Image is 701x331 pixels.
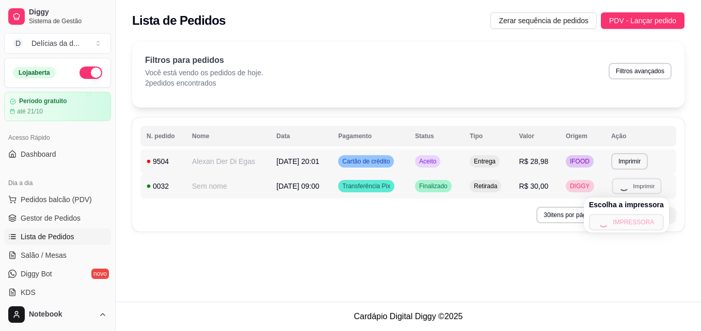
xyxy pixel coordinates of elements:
[147,181,180,191] div: 0032
[536,207,612,223] button: 30itens por página
[21,287,36,297] span: KDS
[116,302,701,331] footer: Cardápio Digital Diggy © 2025
[568,182,592,190] span: DIGGY
[17,107,43,115] article: até 21/10
[21,250,67,260] span: Salão / Mesas
[472,182,499,190] span: Retirada
[464,126,513,146] th: Tipo
[145,68,263,78] p: Você está vendo os pedidos de hoje.
[4,33,111,54] button: Select a team
[568,157,592,165] span: IFOOD
[29,17,107,25] span: Sistema de Gestão
[186,174,270,198] td: Sem nome
[79,67,102,79] button: Alterar Status
[4,175,111,191] div: Dia a dia
[140,126,186,146] th: N. pedido
[340,157,392,165] span: Cartão de crédito
[29,310,94,319] span: Notebook
[513,126,559,146] th: Valor
[560,126,605,146] th: Origem
[132,12,226,29] h2: Lista de Pedidos
[277,157,320,165] span: [DATE] 20:01
[13,67,56,78] div: Loja aberta
[499,15,588,26] span: Zerar sequência de pedidos
[145,54,263,67] p: Filtros para pedidos
[417,157,438,165] span: Aceito
[277,182,320,190] span: [DATE] 09:00
[270,126,332,146] th: Data
[340,182,392,190] span: Transferência Pix
[21,194,92,205] span: Pedidos balcão (PDV)
[519,182,548,190] span: R$ 30,00
[605,126,676,146] th: Ação
[21,231,74,242] span: Lista de Pedidos
[609,63,672,79] button: Filtros avançados
[13,38,23,48] span: D
[409,126,464,146] th: Status
[332,126,409,146] th: Pagamento
[145,78,263,88] p: 2 pedidos encontrados
[21,269,52,279] span: Diggy Bot
[21,149,56,159] span: Dashboard
[417,182,450,190] span: Finalizado
[609,15,676,26] span: PDV - Lançar pedido
[186,149,270,174] td: Alexan Der Di Egas
[472,157,498,165] span: Entrega
[611,153,648,170] button: Imprimir
[589,200,664,210] h4: Escolha a impressora
[19,97,67,105] article: Período gratuito
[29,8,107,17] span: Diggy
[186,126,270,146] th: Nome
[31,38,79,48] div: Delícias da d ...
[147,156,180,167] div: 9504
[4,129,111,146] div: Acesso Rápido
[519,157,548,165] span: R$ 28,98
[21,213,81,223] span: Gestor de Pedidos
